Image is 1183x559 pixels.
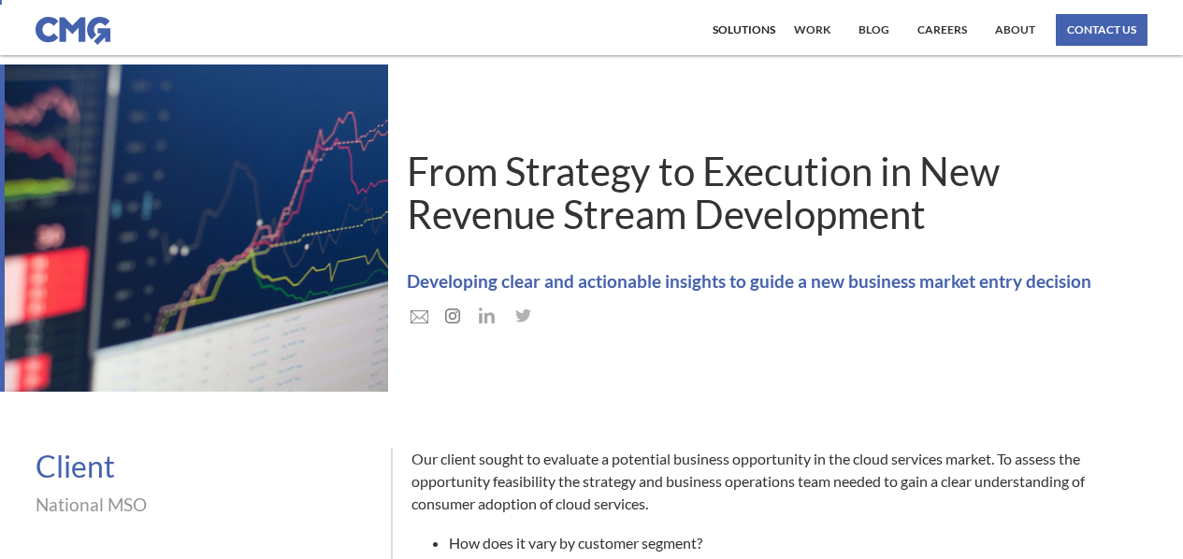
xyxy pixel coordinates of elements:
[407,150,1136,236] h1: From Strategy to Execution in New Revenue Stream Development
[36,448,373,485] div: Client
[449,534,1114,552] li: How does it vary by customer segment?
[990,14,1040,46] a: About
[854,14,894,46] a: Blog
[477,306,497,325] img: LinkedIn icon in grey
[713,24,775,36] div: Solutions
[407,272,1110,290] h1: Developing clear and actionable insights to guide a new business market entry decision
[913,14,972,46] a: Careers
[789,14,835,46] a: work
[1067,24,1136,36] div: contact us
[443,307,462,325] img: instagram logo in grey
[36,17,110,45] img: CMG logo in blue.
[409,308,430,325] img: mail icon in grey
[411,448,1114,515] p: Our client sought to evaluate a potential business opportunity in the cloud services market. To a...
[36,494,373,515] div: National MSO
[513,303,533,325] img: Twitter icon in gray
